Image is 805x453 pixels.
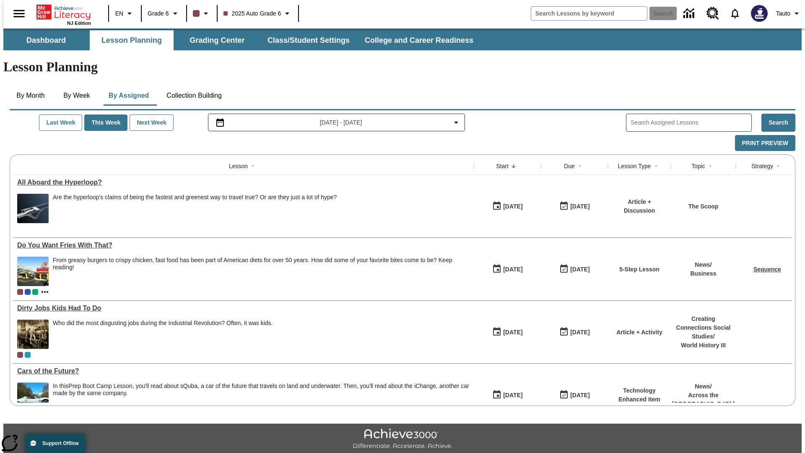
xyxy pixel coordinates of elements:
button: Language: EN, Select a language [112,6,138,21]
p: The Scoop [688,202,719,211]
div: OL 2025 Auto Grade 7 [25,289,31,295]
span: 2025 Auto Grade 6 [223,9,281,18]
button: 07/14/25: First time the lesson was available [489,261,525,277]
div: [DATE] [570,327,589,338]
a: Sequence [753,266,781,273]
button: By Week [56,86,98,106]
span: 2025 Auto Grade 4 [32,289,38,295]
div: All Aboard the Hyperloop? [17,179,470,186]
div: Lesson [229,162,248,170]
button: Print Preview [735,135,795,151]
img: Black and white photo of two young boys standing on a piece of heavy machinery [17,320,49,349]
input: search field [531,7,647,20]
button: 07/20/26: Last day the lesson can be accessed [556,261,592,277]
a: Data Center [678,2,701,25]
div: Are the hyperloop's claims of being the fastest and greenest way to travel true? Or are they just... [53,194,337,201]
button: Show more classes [40,287,50,297]
button: Sort [248,161,258,171]
p: Technology Enhanced Item [612,386,667,404]
button: 06/30/26: Last day the lesson can be accessed [556,198,592,214]
button: Sort [509,161,519,171]
p: Creating Connections Social Studies / [675,315,732,341]
div: From greasy burgers to crispy chicken, fast food has been part of American diets for over 50 year... [53,257,470,286]
button: College and Career Readiness [358,30,480,50]
span: [DATE] - [DATE] [320,118,362,127]
div: Current Class [17,352,23,358]
div: Due [564,162,575,170]
span: Grade 6 [148,9,169,18]
p: News / [672,382,735,391]
div: [DATE] [503,327,522,338]
div: Start [496,162,509,170]
img: Avatar [751,5,768,22]
button: Grade: Grade 6, Select a grade [144,6,184,21]
button: Collection Building [160,86,229,106]
button: Sort [773,161,783,171]
button: 07/11/25: First time the lesson was available [489,324,525,340]
div: In this Prep Boot Camp Lesson, you'll read about sQuba, a car of the future that travels on land ... [53,383,470,412]
div: [DATE] [570,390,589,401]
button: Profile/Settings [773,6,805,21]
button: This Week [84,115,127,131]
div: From greasy burgers to crispy chicken, fast food has been part of American diets for over 50 year... [53,257,470,271]
p: 5-Step Lesson [619,265,660,274]
span: Tauto [776,9,790,18]
button: 07/21/25: First time the lesson was available [489,198,525,214]
div: Are the hyperloop's claims of being the fastest and greenest way to travel true? Or are they just... [53,194,337,223]
img: Artist rendering of Hyperloop TT vehicle entering a tunnel [17,194,49,223]
button: Open side menu [7,1,31,26]
div: Current Class [17,289,23,295]
a: Home [36,4,91,21]
button: Lesson Planning [90,30,174,50]
button: Support Offline [25,434,86,453]
input: Search Assigned Lessons [631,117,751,129]
div: Lesson Type [618,162,651,170]
p: World History III [675,341,732,350]
span: EN [115,9,123,18]
button: Select a new avatar [746,3,773,24]
button: By Month [10,86,52,106]
span: 2025 Auto Grade 11 [25,352,31,358]
button: Class/Student Settings [261,30,356,50]
p: News / [690,260,716,269]
a: Cars of the Future? , Lessons [17,367,470,375]
button: Last Week [39,115,82,131]
img: Achieve3000 Differentiate Accelerate Achieve [353,429,452,450]
button: 08/01/26: Last day the lesson can be accessed [556,387,592,403]
span: NJ Edition [67,21,91,26]
div: Who did the most disgusting jobs during the Industrial Revolution? Often, it was kids. [53,320,273,327]
button: Sort [651,161,661,171]
div: SubNavbar [3,30,481,50]
div: Cars of the Future? [17,367,470,375]
a: Dirty Jobs Kids Had To Do, Lessons [17,305,470,312]
testabrev: Prep Boot Camp Lesson, you'll read about sQuba, a car of the future that travels on land and unde... [53,383,469,396]
div: SubNavbar [3,29,802,50]
div: [DATE] [503,201,522,212]
a: Notifications [724,3,746,24]
div: Home [36,3,91,26]
div: Dirty Jobs Kids Had To Do [17,305,470,312]
button: 11/30/25: Last day the lesson can be accessed [556,324,592,340]
svg: Collapse Date Range Filter [451,117,461,128]
button: Class color is dark brown. Change class color [190,6,214,21]
img: High-tech automobile treading water. [17,383,49,412]
div: Topic [691,162,705,170]
div: Who did the most disgusting jobs during the Industrial Revolution? Often, it was kids. [53,320,273,349]
p: Article + Activity [616,328,662,337]
img: One of the first McDonald's stores, with the iconic red sign and golden arches. [17,257,49,286]
div: [DATE] [570,201,589,212]
button: Sort [575,161,585,171]
button: Sort [705,161,715,171]
span: Support Offline [42,440,79,446]
a: All Aboard the Hyperloop?, Lessons [17,179,470,186]
button: 07/01/25: First time the lesson was available [489,387,525,403]
button: Select the date range menu item [212,117,462,128]
p: Across the [GEOGRAPHIC_DATA] [672,391,735,409]
button: Dashboard [4,30,88,50]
